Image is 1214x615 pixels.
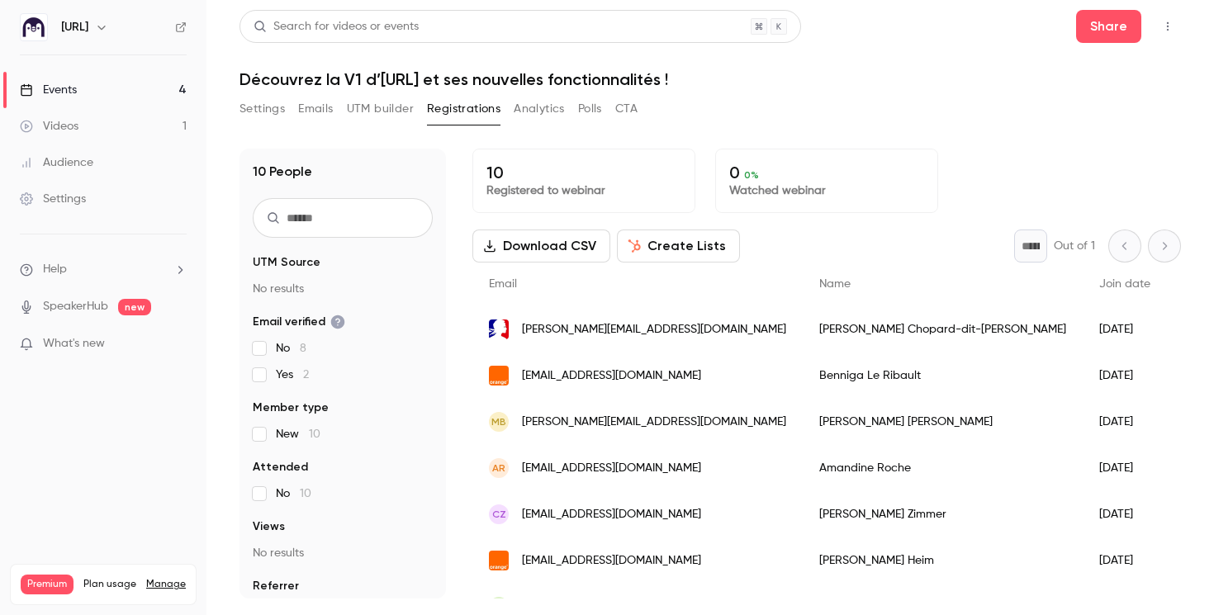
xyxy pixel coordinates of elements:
span: Plan usage [83,578,136,591]
span: No [276,340,306,357]
span: Referrer [253,578,299,594]
button: UTM builder [347,96,414,122]
div: Settings [20,191,86,207]
div: [DATE] [1083,537,1167,584]
span: MB [491,414,506,429]
button: Polls [578,96,602,122]
button: Registrations [427,96,500,122]
p: No results [253,281,433,297]
span: Email [489,278,517,290]
span: [PERSON_NAME][EMAIL_ADDRESS][DOMAIN_NAME] [522,321,786,338]
span: New [276,426,320,442]
a: SpeakerHub [43,298,108,315]
div: Amandine Roche [803,445,1083,491]
h6: [URL] [61,19,88,35]
span: Premium [21,575,74,594]
p: Out of 1 [1054,238,1095,254]
span: Views [253,518,285,535]
div: Videos [20,118,78,135]
div: Events [20,82,77,98]
span: AR [492,461,505,475]
p: 10 [486,163,681,182]
span: Name [819,278,851,290]
a: Manage [146,578,186,591]
div: [DATE] [1083,306,1167,352]
div: [DATE] [1083,352,1167,399]
img: ac-lyon.fr [489,319,509,339]
span: Member type [253,400,329,416]
span: [EMAIL_ADDRESS][DOMAIN_NAME] [522,552,701,570]
span: Yes [276,367,309,383]
h1: Découvrez la V1 d’[URL] et ses nouvelles fonctionnalités ! [239,69,1181,89]
span: new [118,299,151,315]
span: Attended [253,459,308,475]
span: No [276,485,311,502]
p: No results [253,545,433,561]
div: [DATE] [1083,491,1167,537]
span: 0 % [744,169,759,181]
div: [DATE] [1083,445,1167,491]
p: Watched webinar [729,182,924,199]
span: Help [43,261,67,278]
button: Settings [239,96,285,122]
img: Ed.ai [21,14,47,40]
li: help-dropdown-opener [20,261,187,278]
span: Email verified [253,314,345,330]
img: orange.fr [489,551,509,570]
button: CTA [615,96,638,122]
span: 8 [300,343,306,354]
div: [PERSON_NAME] Heim [803,537,1083,584]
div: [DATE] [1083,399,1167,445]
span: What's new [43,335,105,352]
div: [PERSON_NAME] [PERSON_NAME] [803,399,1083,445]
span: 10 [300,488,311,499]
div: [PERSON_NAME] Zimmer [803,491,1083,537]
p: 0 [729,163,924,182]
img: orange.fr [489,366,509,386]
span: 10 [309,428,320,440]
h1: 10 People [253,162,312,182]
span: Join date [1099,278,1150,290]
span: UTM Source [253,254,320,271]
span: [EMAIL_ADDRESS][DOMAIN_NAME] [522,460,701,477]
button: Download CSV [472,229,610,263]
span: CZ [492,507,506,522]
div: Benniga Le Ribault [803,352,1083,399]
span: [EMAIL_ADDRESS][DOMAIN_NAME] [522,506,701,523]
button: Analytics [514,96,565,122]
button: Create Lists [617,229,740,263]
span: [EMAIL_ADDRESS][DOMAIN_NAME] [522,367,701,385]
span: [PERSON_NAME][EMAIL_ADDRESS][DOMAIN_NAME] [522,414,786,431]
span: 2 [303,369,309,381]
div: Search for videos or events [254,18,419,35]
button: Emails [298,96,333,122]
div: Audience [20,154,93,171]
div: [PERSON_NAME] Chopard-dit-[PERSON_NAME] [803,306,1083,352]
button: Share [1076,10,1141,43]
p: Registered to webinar [486,182,681,199]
